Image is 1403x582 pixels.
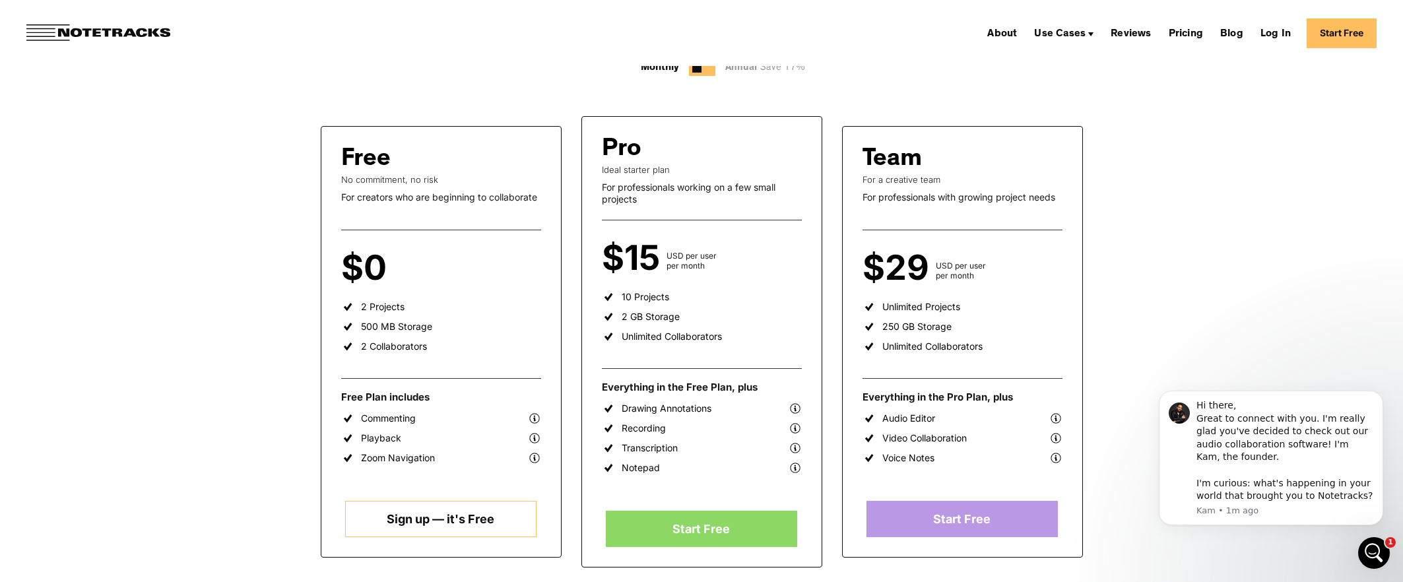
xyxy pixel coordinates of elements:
[602,247,667,271] div: $15
[641,60,679,76] div: Monthly
[602,164,802,175] div: Ideal starter plan
[1034,29,1086,40] div: Use Cases
[345,501,537,537] a: Sign up — it's Free
[341,257,393,280] div: $0
[882,452,934,464] div: Voice Notes
[1163,22,1208,44] a: Pricing
[1139,371,1403,546] iframe: Intercom notifications message
[667,251,717,271] div: USD per user per month
[1105,22,1156,44] a: Reviews
[1255,22,1296,44] a: Log In
[863,257,936,280] div: $29
[1215,22,1249,44] a: Blog
[606,511,797,547] a: Start Free
[863,391,1062,404] div: Everything in the Pro Plan, plus
[1385,537,1396,548] span: 1
[622,422,666,434] div: Recording
[341,174,541,185] div: No commitment, no risk
[361,412,416,424] div: Commenting
[341,391,541,404] div: Free Plan includes
[341,146,391,174] div: Free
[622,462,660,474] div: Notepad
[1358,537,1390,569] iframe: Intercom live chat
[866,501,1058,537] a: Start Free
[882,412,935,424] div: Audio Editor
[882,340,983,352] div: Unlimited Collaborators
[982,22,1022,44] a: About
[361,321,432,333] div: 500 MB Storage
[863,191,1062,203] div: For professionals with growing project needs
[725,60,812,77] div: Annual
[602,381,802,394] div: Everything in the Free Plan, plus
[1029,22,1099,44] div: Use Cases
[936,261,986,280] div: USD per user per month
[361,301,405,313] div: 2 Projects
[622,442,678,454] div: Transcription
[882,301,960,313] div: Unlimited Projects
[361,340,427,352] div: 2 Collaborators
[361,432,401,444] div: Playback
[602,137,641,164] div: Pro
[341,191,541,203] div: For creators who are beginning to collaborate
[602,181,802,205] div: For professionals working on a few small projects
[1307,18,1377,48] a: Start Free
[863,146,922,174] div: Team
[393,261,432,280] div: per user per month
[622,291,669,303] div: 10 Projects
[863,174,1062,185] div: For a creative team
[882,321,952,333] div: 250 GB Storage
[757,63,805,73] span: Save 17%
[622,403,711,414] div: Drawing Annotations
[622,311,680,323] div: 2 GB Storage
[622,331,722,342] div: Unlimited Collaborators
[882,432,967,444] div: Video Collaboration
[361,452,435,464] div: Zoom Navigation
